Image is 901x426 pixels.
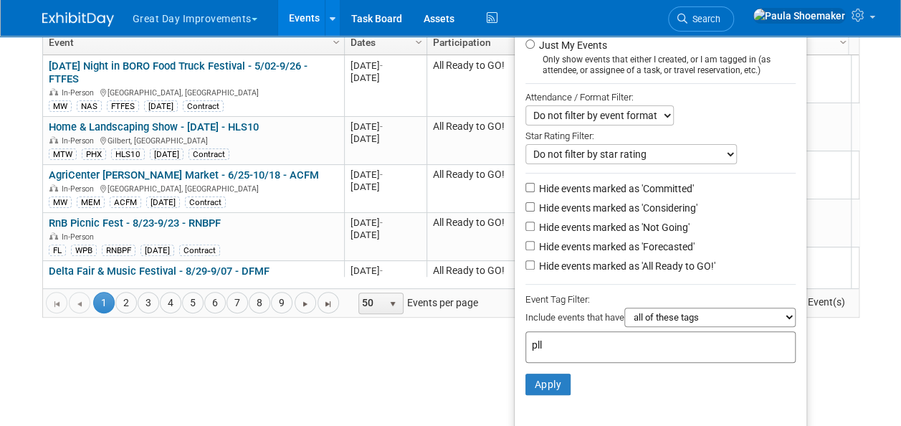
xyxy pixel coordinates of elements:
span: Events per page [340,292,492,313]
span: - [380,60,383,71]
a: 3 [138,292,159,313]
a: 2 [115,292,137,313]
a: 7 [227,292,248,313]
a: Column Settings [835,30,851,52]
img: Paula Shoemaker [753,8,846,24]
span: In-Person [62,136,98,146]
a: Event [49,30,335,55]
div: Contract [183,100,224,112]
span: In-Person [62,184,98,194]
div: [DATE] [351,229,420,241]
span: - [380,265,383,276]
span: Column Settings [837,37,849,48]
button: Apply [525,374,571,395]
a: Go to the last page [318,292,339,313]
div: NAS [77,100,102,112]
span: Column Settings [330,37,342,48]
div: [DATE] [351,265,420,277]
div: [DATE] [351,60,420,72]
a: Column Settings [511,30,527,52]
a: Search [668,6,734,32]
span: Go to the next page [300,298,311,310]
a: Go to the next page [295,292,316,313]
a: Delta Fair & Music Festival - 8/29-9/07 - DFMF [49,265,270,278]
td: All Ready to GO! [426,165,527,213]
img: In-Person Event [49,184,58,191]
div: [DATE] [351,181,420,193]
a: RnB Picnic Fest - 8/23-9/23 - RNBPF [49,217,221,229]
label: Hide events marked as 'Not Going' [536,220,690,235]
span: - [380,169,383,180]
img: In-Person Event [49,88,58,95]
img: ExhibitDay [42,12,114,27]
div: MW [49,197,72,208]
div: Event Tag Filter: [525,291,796,308]
a: Go to the first page [46,292,67,313]
div: PHX [82,148,106,160]
div: [DATE] [150,148,183,160]
label: Hide events marked as 'Committed' [536,181,694,196]
span: In-Person [62,232,98,242]
div: Attendance / Format Filter: [525,89,796,105]
div: Gilbert, [GEOGRAPHIC_DATA] [49,134,338,146]
div: [DATE] [351,133,420,145]
a: Home & Landscaping Show - [DATE] - HLS10 [49,120,259,133]
div: MTW [49,148,77,160]
a: 4 [160,292,181,313]
a: [DATE] Night in BORO Food Truck Festival - 5/02-9/26 - FTFES [49,60,308,86]
a: 8 [249,292,270,313]
td: All Ready to GO! [426,117,527,165]
span: Column Settings [513,37,525,48]
div: [DATE] [140,245,174,256]
div: HLS10 [111,148,145,160]
div: Contract [189,148,229,160]
div: [GEOGRAPHIC_DATA], [GEOGRAPHIC_DATA] [49,182,338,194]
div: Only show events that either I created, or I am tagged in (as attendee, or assignee of a task, or... [525,55,796,76]
span: - [380,121,383,132]
div: WPB [71,245,97,256]
div: Star Rating Filter: [525,126,796,144]
div: [DATE] [351,169,420,181]
span: 50 [359,293,383,313]
a: 6 [204,292,226,313]
img: In-Person Event [49,136,58,143]
span: - [380,217,383,228]
a: 5 [182,292,204,313]
a: AgriCenter [PERSON_NAME] Market - 6/25-10/18 - ACFM [49,169,319,181]
div: [DATE] [351,72,420,84]
div: FL [49,245,66,256]
span: Go to the first page [51,298,62,310]
div: ACFM [110,197,141,208]
span: Column Settings [413,37,424,48]
span: In-Person [62,88,98,98]
div: [GEOGRAPHIC_DATA], [GEOGRAPHIC_DATA] [49,86,338,98]
a: Column Settings [328,30,344,52]
a: Dates [351,30,417,55]
label: Hide events marked as 'Considering' [536,201,697,215]
span: Search [687,14,720,24]
span: select [387,298,399,310]
div: Include events that have [525,308,796,331]
div: FTFES [107,100,139,112]
div: RNBPF [102,245,135,256]
a: 9 [271,292,292,313]
label: Just My Events [536,38,607,52]
div: [DATE] [146,197,180,208]
div: Contract [185,197,226,208]
span: 1 [93,292,115,313]
td: All Ready to GO! [426,213,527,261]
label: Hide events marked as 'Forecasted' [536,240,695,254]
div: MEM [77,197,105,208]
a: Participation [433,30,518,55]
div: [DATE] [144,100,178,112]
div: [DATE] [351,217,420,229]
div: MW [49,100,72,112]
span: Go to the last page [323,298,334,310]
label: Hide events marked as 'All Ready to GO!' [536,259,715,273]
td: All Ready to GO! [426,55,527,117]
a: Column Settings [411,30,426,52]
input: Type tag and hit enter [532,338,733,352]
div: Contract [179,245,220,256]
div: [DATE] [351,120,420,133]
img: In-Person Event [49,232,58,240]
